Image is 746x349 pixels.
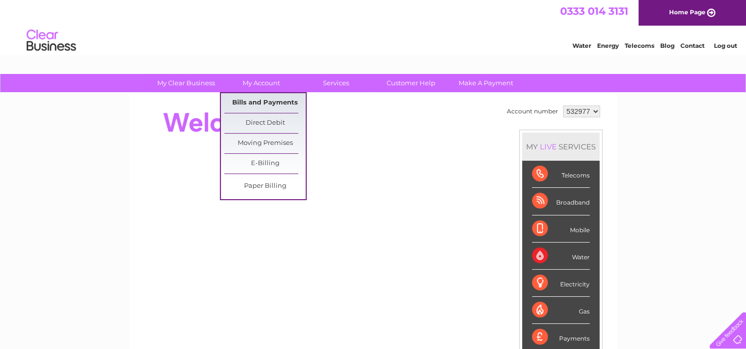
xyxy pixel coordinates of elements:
a: Make A Payment [445,74,527,92]
a: Direct Debit [224,113,306,133]
a: Energy [597,42,619,49]
a: Moving Premises [224,134,306,153]
a: Water [572,42,591,49]
a: Contact [680,42,705,49]
div: Clear Business is a trading name of Verastar Limited (registered in [GEOGRAPHIC_DATA] No. 3667643... [141,5,606,48]
a: Telecoms [625,42,654,49]
div: Broadband [532,188,590,215]
a: Services [295,74,377,92]
a: Log out [713,42,737,49]
a: E-Billing [224,154,306,174]
div: LIVE [538,142,559,151]
a: Blog [660,42,675,49]
div: Electricity [532,270,590,297]
a: 0333 014 3131 [560,5,628,17]
a: My Account [220,74,302,92]
a: Customer Help [370,74,452,92]
div: Gas [532,297,590,324]
img: logo.png [26,26,76,56]
a: Paper Billing [224,176,306,196]
div: Telecoms [532,161,590,188]
div: Mobile [532,215,590,243]
div: MY SERVICES [522,133,600,161]
a: My Clear Business [145,74,227,92]
a: Bills and Payments [224,93,306,113]
div: Water [532,243,590,270]
td: Account number [504,103,561,120]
